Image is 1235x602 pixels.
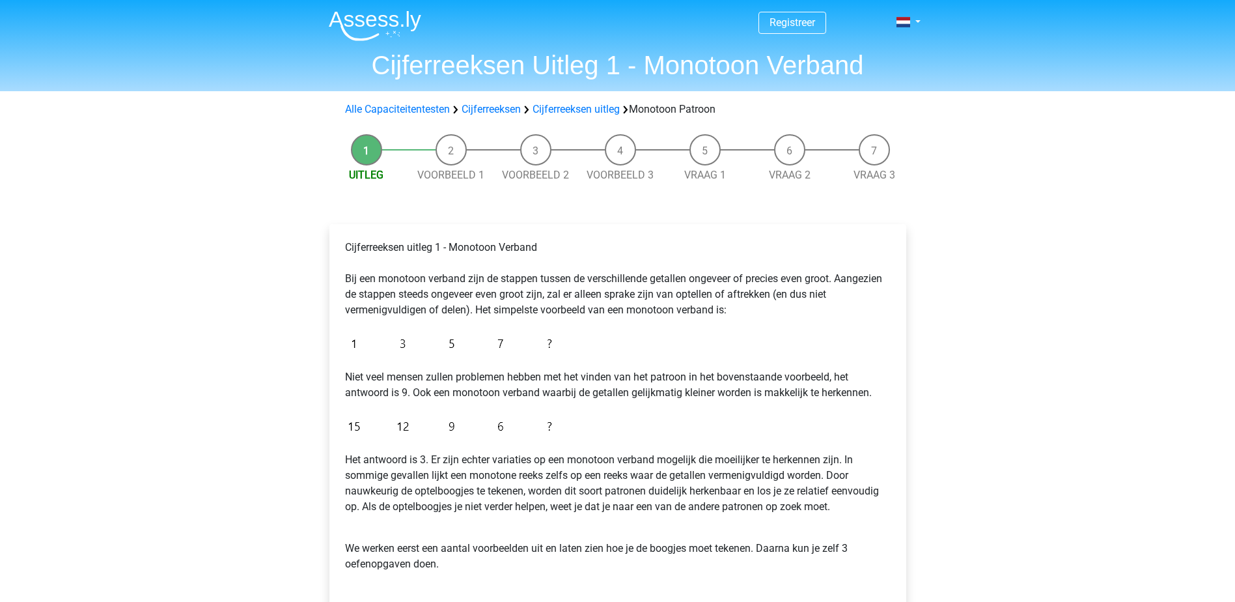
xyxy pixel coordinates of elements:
[417,169,484,181] a: Voorbeeld 1
[345,328,559,359] img: Figure sequences Example 1.png
[345,369,891,401] p: Niet veel mensen zullen problemen hebben met het vinden van het patroon in het bovenstaande voorb...
[769,169,811,181] a: Vraag 2
[340,102,896,117] div: Monotoon Patroon
[684,169,726,181] a: Vraag 1
[345,240,891,318] p: Cijferreeksen uitleg 1 - Monotoon Verband Bij een monotoon verband zijn de stappen tussen de vers...
[587,169,654,181] a: Voorbeeld 3
[853,169,895,181] a: Vraag 3
[462,103,521,115] a: Cijferreeksen
[345,525,891,572] p: We werken eerst een aantal voorbeelden uit en laten zien hoe je de boogjes moet tekenen. Daarna k...
[318,50,917,81] h1: Cijferreeksen Uitleg 1 - Monotoon Verband
[349,169,383,181] a: Uitleg
[345,452,891,515] p: Het antwoord is 3. Er zijn echter variaties op een monotoon verband mogelijk die moeilijker te he...
[329,10,421,41] img: Assessly
[345,411,559,442] img: Figure sequences Example 2.png
[502,169,569,181] a: Voorbeeld 2
[533,103,620,115] a: Cijferreeksen uitleg
[770,16,815,29] a: Registreer
[345,103,450,115] a: Alle Capaciteitentesten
